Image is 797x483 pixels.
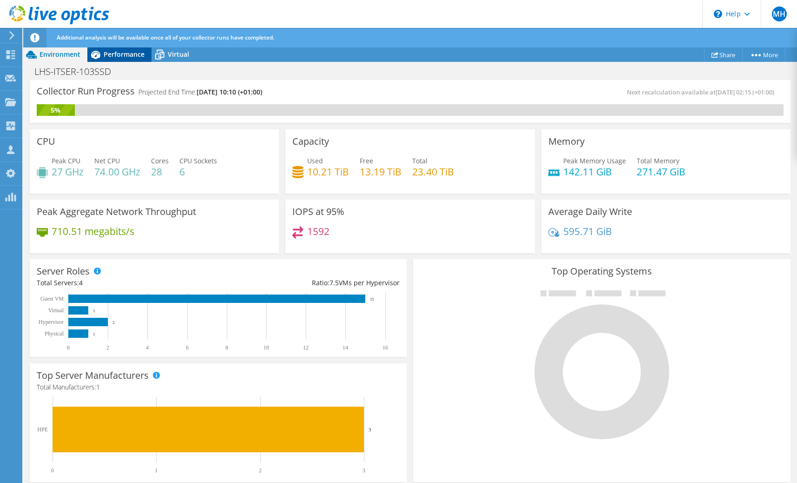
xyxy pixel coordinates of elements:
span: Free [360,156,373,165]
svg: \n [714,10,722,18]
h4: Total Manufacturers: [37,382,400,392]
div: Ratio: VMs per Hypervisor [218,278,400,288]
h4: 1592 [307,226,329,236]
h4: 28 [151,167,169,177]
text: 6 [186,344,189,351]
text: 10 [263,344,269,351]
text: 3 [362,467,365,474]
span: 4 [79,278,83,287]
span: Environment [40,50,80,59]
h3: IOPS at 95% [292,207,344,217]
text: 14 [343,344,348,351]
h3: Memory [548,136,585,147]
text: 2 [112,320,115,325]
h3: Peak Aggregate Network Throughput [37,207,196,217]
h4: 142.11 GiB [563,167,626,177]
text: 1 [93,332,95,336]
text: 12 [303,344,309,351]
text: Virtual [48,307,64,314]
span: CPU Sockets [179,156,217,165]
span: MH [772,7,787,21]
span: 1 [96,382,100,391]
text: 2 [106,344,109,351]
span: Next recalculation available at [627,88,779,96]
span: [DATE] 10:10 (+01:00) [197,87,262,96]
span: Additional analysis will be available once all of your collector runs have completed. [57,34,274,41]
text: 1 [93,309,95,313]
text: 4 [146,344,149,351]
a: Share [704,47,743,62]
text: 0 [67,344,70,351]
h4: 13.19 TiB [360,167,402,177]
text: 1 [155,467,158,474]
h4: 271.47 GiB [637,167,685,177]
span: Used [307,156,323,165]
span: 7.5 [329,278,339,287]
text: 3 [369,427,371,432]
h3: Average Daily Write [548,207,632,217]
span: [DATE] 02:15 (+01:00) [716,88,774,96]
h4: 27 GHz [52,167,84,177]
span: Performance [104,50,145,59]
text: 8 [225,344,228,351]
h1: LHS-ITSER-103SSD [30,67,125,77]
span: Cores [151,156,169,165]
text: 2 [259,467,262,474]
h3: Capacity [292,136,329,147]
h4: 6 [179,167,217,177]
h3: Top Server Manufacturers [37,370,149,381]
h4: 74.00 GHz [94,167,140,177]
div: Total Servers: [37,278,218,288]
h4: 10.21 TiB [307,167,349,177]
text: HPE [37,426,48,433]
text: Guest VM [40,295,64,302]
span: Total Memory [637,156,679,165]
text: Physical [45,330,64,337]
h4: 595.71 GiB [563,226,612,236]
a: More [742,47,785,62]
h3: CPU [37,136,55,147]
h4: 710.51 megabits/s [52,226,134,236]
span: Peak Memory Usage [563,156,626,165]
h4: 23.40 TiB [412,167,454,177]
div: 5% [37,105,75,115]
text: 0 [51,467,54,474]
text: 16 [382,344,388,351]
text: 15 [370,297,375,302]
span: Virtual [168,50,189,59]
text: Hypervisor [39,319,64,325]
span: Total [412,156,428,165]
h3: Server Roles [37,266,90,276]
span: Peak CPU [52,156,80,165]
h3: Top Operating Systems [420,266,783,276]
h4: Projected End Time: [138,87,262,97]
span: Net CPU [94,156,120,165]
